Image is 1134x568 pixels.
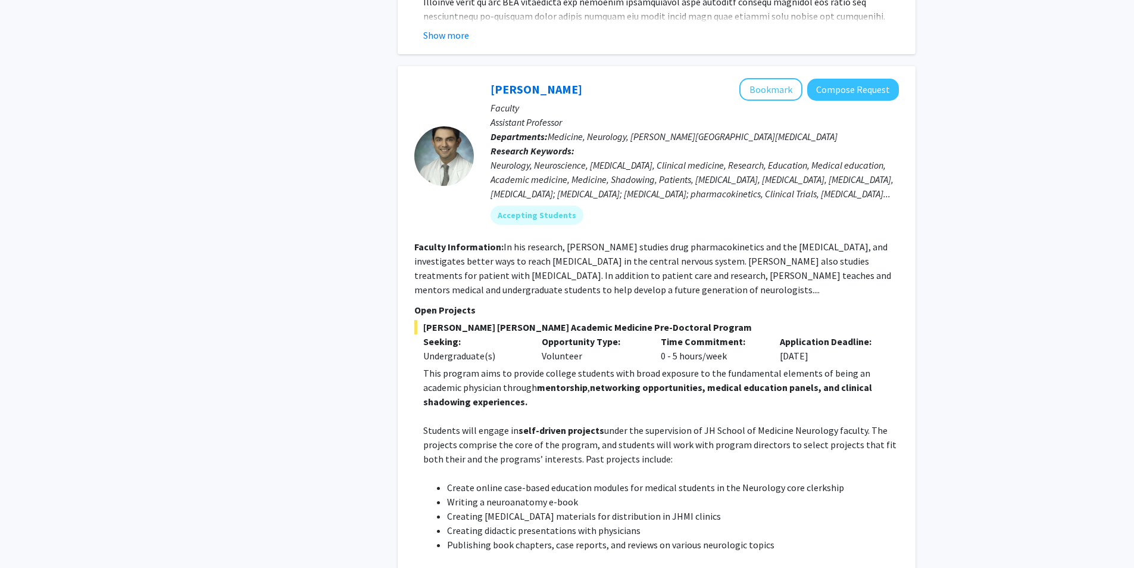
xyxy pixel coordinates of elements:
[447,538,899,552] li: Publishing book chapters, case reports, and reviews on various neurologic topics
[491,101,899,115] p: Faculty
[491,115,899,129] p: Assistant Professor
[533,334,652,363] div: Volunteer
[780,334,881,349] p: Application Deadline:
[423,28,469,42] button: Show more
[518,424,604,436] strong: self-driven projects
[447,509,899,523] li: Creating [MEDICAL_DATA] materials for distribution in JHMI clinics
[491,158,899,201] div: Neurology, Neuroscience, [MEDICAL_DATA], Clinical medicine, Research, Education, Medical educatio...
[542,334,643,349] p: Opportunity Type:
[652,334,771,363] div: 0 - 5 hours/week
[537,381,588,393] strong: mentorship
[771,334,890,363] div: [DATE]
[414,241,891,296] fg-read-more: In his research, [PERSON_NAME] studies drug pharmacokinetics and the [MEDICAL_DATA], and investig...
[807,79,899,101] button: Compose Request to Carlos Romo
[414,241,504,253] b: Faculty Information:
[661,334,762,349] p: Time Commitment:
[491,145,574,157] b: Research Keywords:
[423,334,524,349] p: Seeking:
[739,78,802,101] button: Add Carlos Romo to Bookmarks
[414,320,899,334] span: [PERSON_NAME] [PERSON_NAME] Academic Medicine Pre-Doctoral Program
[423,366,899,409] p: This program aims to provide college students with broad exposure to the fundamental elements of ...
[447,495,899,509] li: Writing a neuroanatomy e-book
[423,381,872,408] strong: networking opportunities, medical education panels, and clinical shadowing experiences.
[491,82,582,97] a: [PERSON_NAME]
[9,514,51,559] iframe: Chat
[423,349,524,363] div: Undergraduate(s)
[447,523,899,538] li: Creating didactic presentations with physicians
[447,480,899,495] li: Create online case-based education modules for medical students in the Neurology core clerkship
[423,423,899,466] p: Students will engage in under the supervision of JH School of Medicine Neurology faculty. The pro...
[491,131,548,142] b: Departments:
[414,303,899,317] p: Open Projects
[548,131,838,142] span: Medicine, Neurology, [PERSON_NAME][GEOGRAPHIC_DATA][MEDICAL_DATA]
[491,206,583,225] mat-chip: Accepting Students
